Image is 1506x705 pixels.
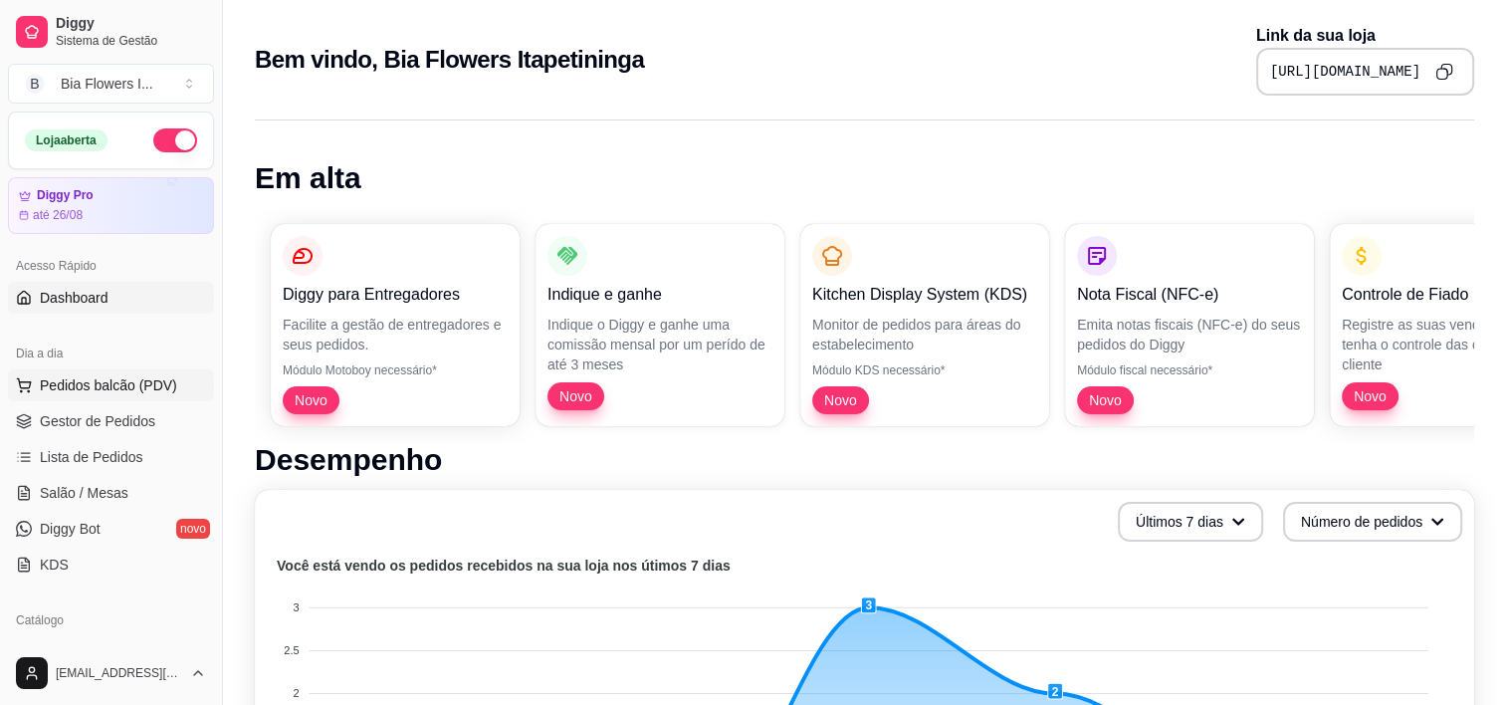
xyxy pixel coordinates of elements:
p: Emita notas fiscais (NFC-e) do seus pedidos do Diggy [1077,315,1302,354]
h2: Bem vindo, Bia Flowers Itapetininga [255,44,644,76]
button: [EMAIL_ADDRESS][DOMAIN_NAME] [8,649,214,697]
button: Select a team [8,64,214,104]
button: Últimos 7 dias [1118,502,1263,542]
span: Novo [1081,390,1130,410]
span: Diggy [56,15,206,33]
div: Dia a dia [8,338,214,369]
p: Monitor de pedidos para áreas do estabelecimento [812,315,1037,354]
button: Indique e ganheIndique o Diggy e ganhe uma comissão mensal por um perído de até 3 mesesNovo [536,224,784,426]
pre: [URL][DOMAIN_NAME] [1270,62,1420,82]
button: Nota Fiscal (NFC-e)Emita notas fiscais (NFC-e) do seus pedidos do DiggyMódulo fiscal necessário*Novo [1065,224,1314,426]
button: Diggy para EntregadoresFacilite a gestão de entregadores e seus pedidos.Módulo Motoboy necessário... [271,224,520,426]
span: Novo [816,390,865,410]
a: Produtos [8,636,214,668]
a: Dashboard [8,282,214,314]
a: KDS [8,549,214,581]
span: Gestor de Pedidos [40,411,155,431]
div: Loja aberta [25,129,108,151]
button: Número de pedidos [1283,502,1462,542]
span: Diggy Bot [40,519,101,539]
div: Catálogo [8,604,214,636]
p: Nota Fiscal (NFC-e) [1077,283,1302,307]
p: Módulo KDS necessário* [812,362,1037,378]
tspan: 3 [293,601,299,613]
p: Indique e ganhe [547,283,772,307]
a: DiggySistema de Gestão [8,8,214,56]
p: Link da sua loja [1256,24,1474,48]
button: Copy to clipboard [1428,56,1460,88]
tspan: 2.5 [284,644,299,656]
text: Você está vendo os pedidos recebidos na sua loja nos útimos 7 dias [277,558,731,574]
span: Pedidos balcão (PDV) [40,375,177,395]
span: [EMAIL_ADDRESS][DOMAIN_NAME] [56,665,182,681]
span: Novo [551,386,600,406]
button: Pedidos balcão (PDV) [8,369,214,401]
button: Kitchen Display System (KDS)Monitor de pedidos para áreas do estabelecimentoMódulo KDS necessário... [800,224,1049,426]
p: Diggy para Entregadores [283,283,508,307]
span: Lista de Pedidos [40,447,143,467]
span: Salão / Mesas [40,483,128,503]
span: KDS [40,555,69,575]
span: Novo [287,390,335,410]
a: Diggy Botnovo [8,513,214,545]
a: Gestor de Pedidos [8,405,214,437]
article: Diggy Pro [37,188,94,203]
article: até 26/08 [33,207,83,223]
a: Salão / Mesas [8,477,214,509]
p: Kitchen Display System (KDS) [812,283,1037,307]
span: B [25,74,45,94]
div: Acesso Rápido [8,250,214,282]
div: Bia Flowers I ... [61,74,153,94]
p: Módulo fiscal necessário* [1077,362,1302,378]
tspan: 2 [293,687,299,699]
span: Dashboard [40,288,108,308]
h1: Em alta [255,160,1474,196]
a: Diggy Proaté 26/08 [8,177,214,234]
h1: Desempenho [255,442,1474,478]
p: Indique o Diggy e ganhe uma comissão mensal por um perído de até 3 meses [547,315,772,374]
span: Sistema de Gestão [56,33,206,49]
span: Novo [1346,386,1395,406]
button: Alterar Status [153,128,197,152]
p: Facilite a gestão de entregadores e seus pedidos. [283,315,508,354]
a: Lista de Pedidos [8,441,214,473]
p: Módulo Motoboy necessário* [283,362,508,378]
